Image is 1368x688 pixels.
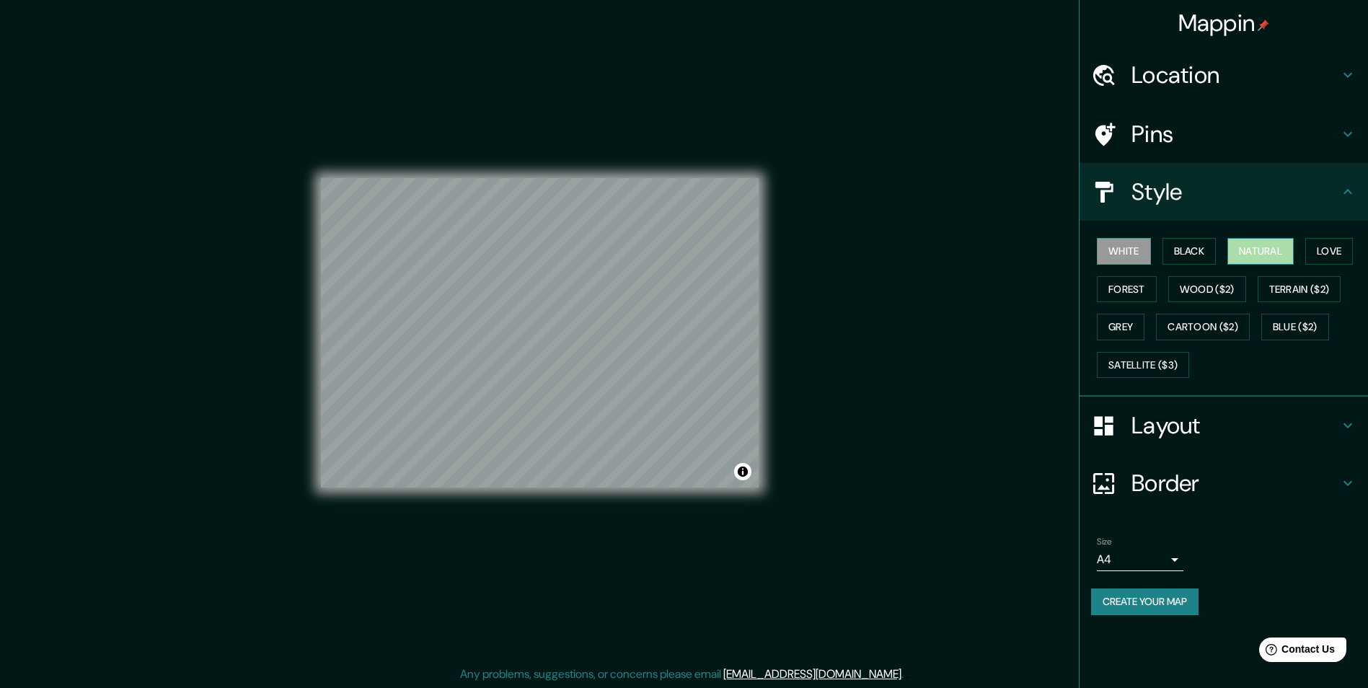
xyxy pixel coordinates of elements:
div: . [904,666,906,683]
button: Terrain ($2) [1258,276,1341,303]
div: Layout [1080,397,1368,454]
div: Border [1080,454,1368,512]
a: [EMAIL_ADDRESS][DOMAIN_NAME] [723,666,901,682]
iframe: Help widget launcher [1240,632,1352,672]
button: Satellite ($3) [1097,352,1189,379]
img: pin-icon.png [1258,19,1269,31]
div: Pins [1080,105,1368,163]
button: Blue ($2) [1261,314,1329,340]
h4: Style [1131,177,1339,206]
button: Love [1305,238,1353,265]
button: White [1097,238,1151,265]
button: Black [1162,238,1217,265]
p: Any problems, suggestions, or concerns please email . [460,666,904,683]
div: A4 [1097,548,1183,571]
h4: Location [1131,61,1339,89]
h4: Pins [1131,120,1339,149]
button: Toggle attribution [734,463,751,480]
div: . [906,666,909,683]
button: Grey [1097,314,1144,340]
label: Size [1097,536,1112,548]
h4: Layout [1131,411,1339,440]
div: Style [1080,163,1368,221]
button: Create your map [1091,588,1199,615]
button: Forest [1097,276,1157,303]
button: Wood ($2) [1168,276,1246,303]
button: Natural [1227,238,1294,265]
canvas: Map [321,178,759,488]
div: Location [1080,46,1368,104]
button: Cartoon ($2) [1156,314,1250,340]
h4: Mappin [1178,9,1270,38]
h4: Border [1131,469,1339,498]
